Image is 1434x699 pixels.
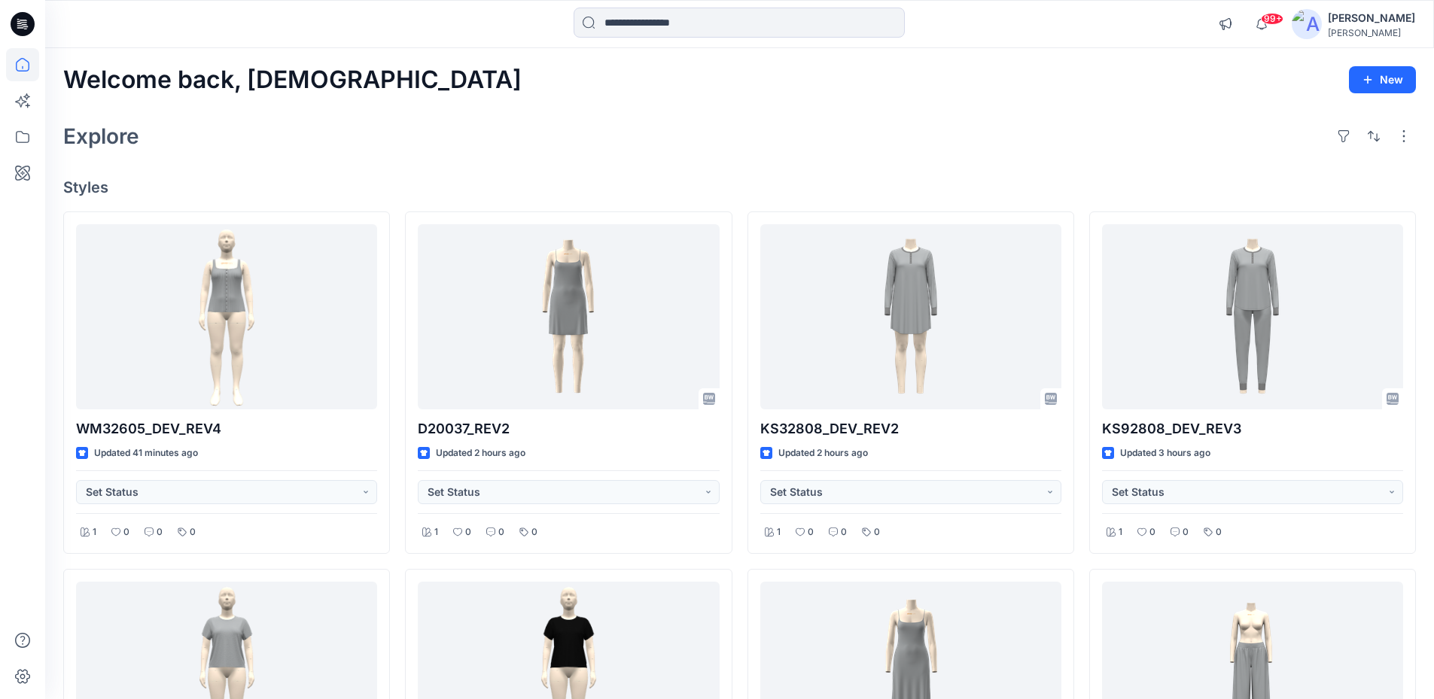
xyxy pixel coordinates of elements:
[63,66,522,94] h2: Welcome back, [DEMOGRAPHIC_DATA]
[777,524,781,540] p: 1
[465,524,471,540] p: 0
[418,418,719,439] p: D20037_REV2
[1102,224,1403,410] a: KS92808_DEV_REV3
[157,524,163,540] p: 0
[123,524,129,540] p: 0
[63,124,139,148] h2: Explore
[418,224,719,410] a: D20037_REV2
[531,524,537,540] p: 0
[760,418,1061,439] p: KS32808_DEV_REV2
[874,524,880,540] p: 0
[1102,418,1403,439] p: KS92808_DEV_REV3
[1216,524,1222,540] p: 0
[498,524,504,540] p: 0
[1149,524,1155,540] p: 0
[93,524,96,540] p: 1
[841,524,847,540] p: 0
[94,445,198,461] p: Updated 41 minutes ago
[808,524,814,540] p: 0
[63,178,1416,196] h4: Styles
[1292,9,1322,39] img: avatar
[190,524,196,540] p: 0
[436,445,525,461] p: Updated 2 hours ago
[1328,27,1415,38] div: [PERSON_NAME]
[1120,445,1210,461] p: Updated 3 hours ago
[1119,524,1122,540] p: 1
[1183,524,1189,540] p: 0
[760,224,1061,410] a: KS32808_DEV_REV2
[434,524,438,540] p: 1
[1349,66,1416,93] button: New
[76,418,377,439] p: WM32605_DEV_REV4
[1261,13,1283,25] span: 99+
[76,224,377,410] a: WM32605_DEV_REV4
[1328,9,1415,27] div: [PERSON_NAME]
[778,445,868,461] p: Updated 2 hours ago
